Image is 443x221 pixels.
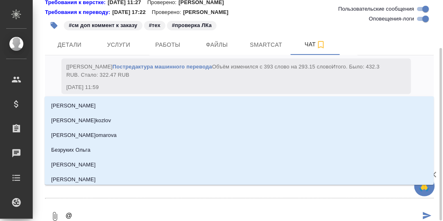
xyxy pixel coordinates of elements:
[149,21,160,30] p: #тех
[50,40,89,50] span: Детали
[51,161,96,169] p: [PERSON_NAME]
[113,64,212,70] a: Постредактура машинного перевода
[152,8,183,16] p: Проверено:
[99,40,138,50] span: Услуги
[296,39,335,50] span: Чат
[369,15,414,23] span: Оповещения-логи
[51,146,90,154] p: Безруких Ольга
[246,40,286,50] span: Smartcat
[51,131,117,139] p: [PERSON_NAME]omarova
[45,8,112,16] a: Требования к переводу:
[143,21,166,28] span: тех
[338,5,414,13] span: Пользовательские сообщения
[66,84,382,92] div: [DATE] 11:59
[66,64,381,78] span: [[PERSON_NAME] Объём изменился с 393 слово на 293.15 слово
[112,8,152,16] p: [DATE] 17:22
[172,21,212,30] p: #проверка ЛКа
[45,16,63,34] button: Добавить тэг
[183,8,235,16] p: [PERSON_NAME]
[51,102,96,110] p: [PERSON_NAME]
[197,40,237,50] span: Файлы
[51,116,111,125] p: [PERSON_NAME]kozlov
[66,64,381,78] span: Итого. Было: 432.3 RUB. Стало: 322.47 RUB
[69,21,138,30] p: #см доп коммент к заказу
[148,40,188,50] span: Работы
[316,40,326,50] svg: Подписаться
[45,8,112,16] div: Нажми, чтобы открыть папку с инструкцией
[51,175,96,184] p: [PERSON_NAME]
